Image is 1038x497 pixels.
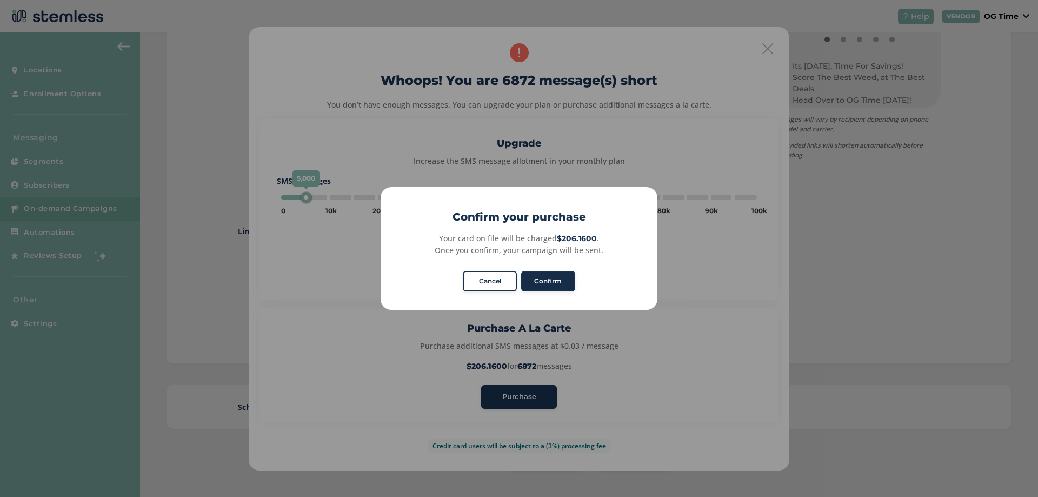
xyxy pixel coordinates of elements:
iframe: Chat Widget [984,445,1038,497]
button: Cancel [463,271,517,291]
h2: Confirm your purchase [381,209,657,225]
button: Confirm [521,271,575,291]
strong: $206.1600 [557,234,597,243]
div: Your card on file will be charged . Once you confirm, your campaign will be sent. [392,233,645,256]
